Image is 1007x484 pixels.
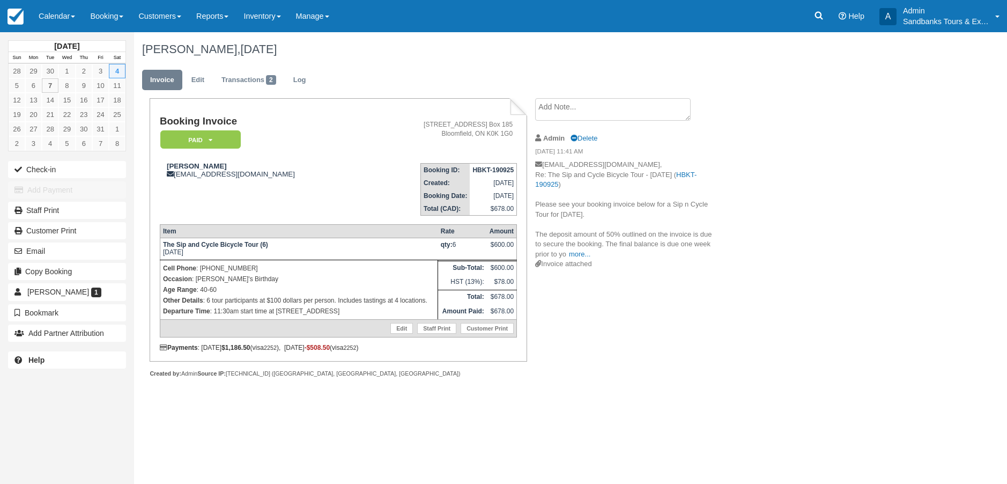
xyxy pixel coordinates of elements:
p: Admin [903,5,989,16]
a: 14 [42,93,58,107]
div: Admin [TECHNICAL_ID] ([GEOGRAPHIC_DATA], [GEOGRAPHIC_DATA], [GEOGRAPHIC_DATA]) [150,370,527,378]
a: 27 [25,122,42,136]
a: Edit [183,70,212,91]
th: Thu [76,52,92,64]
button: Email [8,243,126,260]
button: Bookmark [8,304,126,321]
th: Booking Date: [421,189,470,202]
span: [DATE] [240,42,277,56]
em: Paid [160,130,241,149]
th: Total (CAD): [421,202,470,216]
th: Sun [9,52,25,64]
a: 20 [25,107,42,122]
strong: HBKT-190925 [472,166,514,174]
a: 2 [76,64,92,78]
th: Fri [92,52,109,64]
a: 8 [109,136,125,151]
button: Add Payment [8,181,126,199]
td: 6 [438,238,487,260]
a: 7 [92,136,109,151]
span: 1 [91,288,101,297]
a: more... [569,250,590,258]
strong: $1,186.50 [221,344,250,351]
th: Mon [25,52,42,64]
a: 10 [92,78,109,93]
a: 5 [58,136,75,151]
a: 23 [76,107,92,122]
td: [DATE] [470,189,516,202]
a: 18 [109,93,125,107]
strong: Age Range [163,286,197,294]
a: 17 [92,93,109,107]
a: Customer Print [8,222,126,239]
th: Total: [438,290,487,305]
a: 28 [42,122,58,136]
a: 8 [58,78,75,93]
a: Transactions2 [213,70,284,91]
strong: The Sip and Cycle Bicycle Tour (6) [163,241,268,248]
th: Amount [487,225,517,238]
p: : 11:30am start time at [STREET_ADDRESS] [163,306,435,317]
em: [DATE] 11:41 AM [535,147,716,159]
a: 22 [58,107,75,122]
strong: Source IP: [197,370,226,377]
a: 1 [58,64,75,78]
a: Staff Print [8,202,126,219]
span: 2 [266,75,276,85]
a: 12 [9,93,25,107]
a: 3 [92,64,109,78]
a: 6 [25,78,42,93]
small: 2252 [343,344,356,351]
a: 16 [76,93,92,107]
a: 25 [109,107,125,122]
a: 24 [92,107,109,122]
h1: [PERSON_NAME], [142,43,882,56]
address: [STREET_ADDRESS] Box 185 Bloomfield, ON K0K 1G0 [372,120,513,138]
p: : 40-60 [163,284,435,295]
span: [PERSON_NAME] [27,288,89,296]
a: 4 [42,136,58,151]
p: [EMAIL_ADDRESS][DOMAIN_NAME], Re: The Sip and Cycle Bicycle Tour - [DATE] ( ) Please see your boo... [535,160,716,259]
div: $600.00 [490,241,514,257]
a: Customer Print [461,323,514,334]
td: [DATE] [160,238,438,260]
th: Created: [421,177,470,189]
p: : 6 tour participants at $100 dollars per person. Includes tastings at 4 locations. [163,295,435,306]
td: $678.00 [487,290,517,305]
a: 30 [76,122,92,136]
strong: Admin [543,134,565,142]
div: : [DATE] (visa ), [DATE] (visa ) [160,344,517,351]
a: 15 [58,93,75,107]
button: Check-in [8,161,126,178]
a: 3 [25,136,42,151]
div: A [879,8,897,25]
span: Help [848,12,864,20]
h1: Booking Invoice [160,116,367,127]
a: 21 [42,107,58,122]
strong: Cell Phone [163,265,196,272]
a: Staff Print [417,323,456,334]
td: $678.00 [470,202,516,216]
th: Amount Paid: [438,305,487,319]
th: Sub-Total: [438,261,487,275]
a: 4 [109,64,125,78]
a: Paid [160,130,237,150]
div: Invoice attached [535,259,716,269]
strong: Occasion [163,275,192,283]
strong: Other Details [163,297,203,304]
strong: Departure Time [163,307,210,315]
td: $78.00 [487,275,517,290]
a: [PERSON_NAME] 1 [8,283,126,300]
a: Log [285,70,314,91]
a: 28 [9,64,25,78]
a: Invoice [142,70,182,91]
th: Item [160,225,438,238]
a: 6 [76,136,92,151]
td: [DATE] [470,177,516,189]
a: Delete [571,134,597,142]
button: Add Partner Attribution [8,325,126,342]
small: 2252 [264,344,277,351]
th: Wed [58,52,75,64]
div: [EMAIL_ADDRESS][DOMAIN_NAME] [160,162,367,178]
button: Copy Booking [8,263,126,280]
